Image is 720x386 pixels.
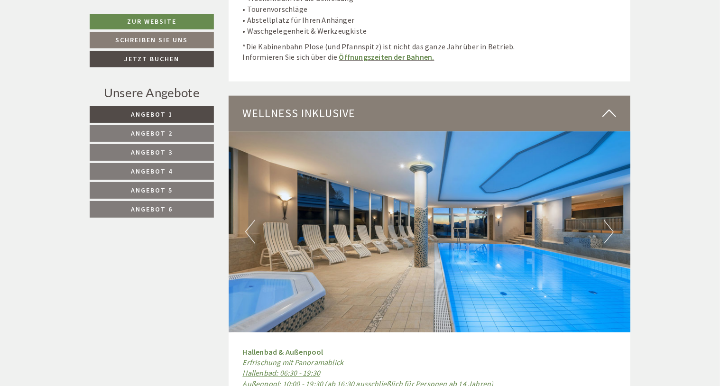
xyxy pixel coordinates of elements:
strong: Hallenbad & Außenpool [243,347,323,357]
button: Previous [245,220,255,244]
div: Guten Tag, wie können wir Ihnen helfen? [8,26,155,55]
button: Next [604,220,614,244]
div: Donnerstag [157,8,216,24]
span: Angebot 4 [131,167,173,175]
span: Angebot 2 [131,129,173,138]
small: 19:09 [15,46,150,53]
a: Schreiben Sie uns [90,32,214,48]
div: Unsere Angebote [90,84,214,101]
div: [GEOGRAPHIC_DATA] [15,28,150,36]
span: Angebot 5 [131,186,173,194]
div: Wellness inklusive [229,96,631,131]
a: Jetzt buchen [90,51,214,67]
a: Zur Website [90,14,214,29]
button: Senden [317,250,374,267]
a: Öffnungszeiten der Bahnen. [339,52,434,62]
span: Angebot 6 [131,205,173,213]
p: *Die Kabinenbahn Plose (und Pfannspitz) ist nicht das ganze Jahr über in Betrieb. Informieren Sie... [243,41,617,63]
span: Angebot 3 [131,148,173,156]
span: Angebot 1 [131,110,173,119]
